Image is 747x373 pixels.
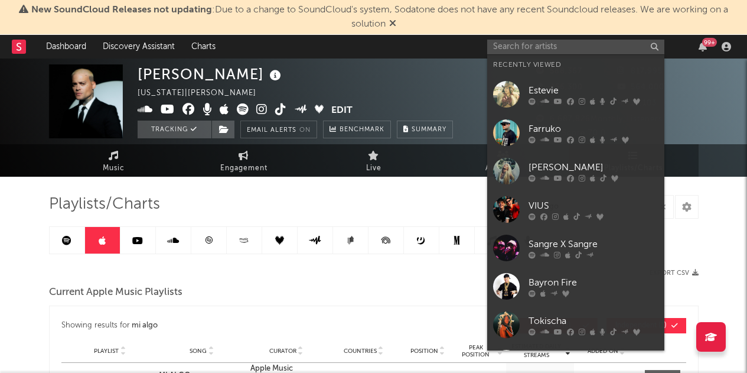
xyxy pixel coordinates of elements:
span: Countries [344,348,377,355]
span: Live [366,161,381,176]
a: Estevie [487,75,664,113]
a: Tokischa [487,306,664,344]
span: : Due to a change to SoundCloud's system, Sodatone does not have any recent Soundcloud releases. ... [31,5,728,29]
div: Bayron Fire [529,275,658,290]
span: Summary [412,127,446,133]
div: Farruko [529,122,658,136]
span: Engagement [220,161,268,176]
a: Benchmark [323,121,391,138]
button: Export CSV [650,270,699,277]
a: Bayron Fire [487,267,664,306]
div: Estevie [529,83,658,98]
div: VIUS [529,199,658,213]
a: Discovery Assistant [94,35,183,59]
span: Added On [588,348,618,355]
div: Tokischa [529,314,658,328]
span: Audience [485,161,521,176]
a: Live [309,144,439,177]
a: Audience [439,144,569,177]
span: Playlist [94,348,119,355]
span: New SoundCloud Releases not updating [31,5,212,15]
div: [PERSON_NAME] [529,160,658,174]
span: Curator [269,348,296,355]
button: Tracking [138,121,211,138]
span: Peak Position [456,344,496,358]
a: [PERSON_NAME] [487,152,664,190]
button: 99+ [699,42,707,51]
a: VIUS [487,190,664,229]
a: Engagement [179,144,309,177]
span: Estimated Daily Streams [509,342,564,360]
a: Charts [183,35,224,59]
div: mi algo [132,319,158,333]
button: Edit [331,103,353,118]
div: [US_STATE] | [PERSON_NAME] [138,86,270,100]
button: Summary [397,121,453,138]
div: 99 + [702,38,717,47]
input: Search for artists [487,40,664,54]
span: Music [103,161,125,176]
button: Email AlertsOn [240,121,317,138]
em: On [299,127,311,134]
a: Music [49,144,179,177]
span: Dismiss [389,20,396,29]
span: Current Apple Music Playlists [49,286,182,300]
div: Showing results for [61,318,374,333]
a: Sangre X Sangre [487,229,664,267]
div: [PERSON_NAME] [138,64,284,84]
span: Benchmark [340,123,384,137]
a: Farruko [487,113,664,152]
span: Song [190,348,207,355]
span: Playlists/Charts [49,197,160,212]
div: Sangre X Sangre [529,237,658,251]
span: Position [410,348,438,355]
a: Dashboard [38,35,94,59]
div: Recently Viewed [493,58,658,72]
